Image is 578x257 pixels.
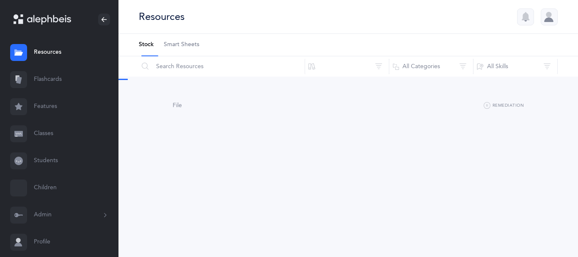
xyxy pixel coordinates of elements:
[389,56,473,77] button: All Categories
[473,56,558,77] button: All Skills
[484,101,524,111] button: Remediation
[173,102,182,109] span: File
[139,10,184,24] div: Resources
[138,56,305,77] input: Search Resources
[164,41,199,49] span: Smart Sheets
